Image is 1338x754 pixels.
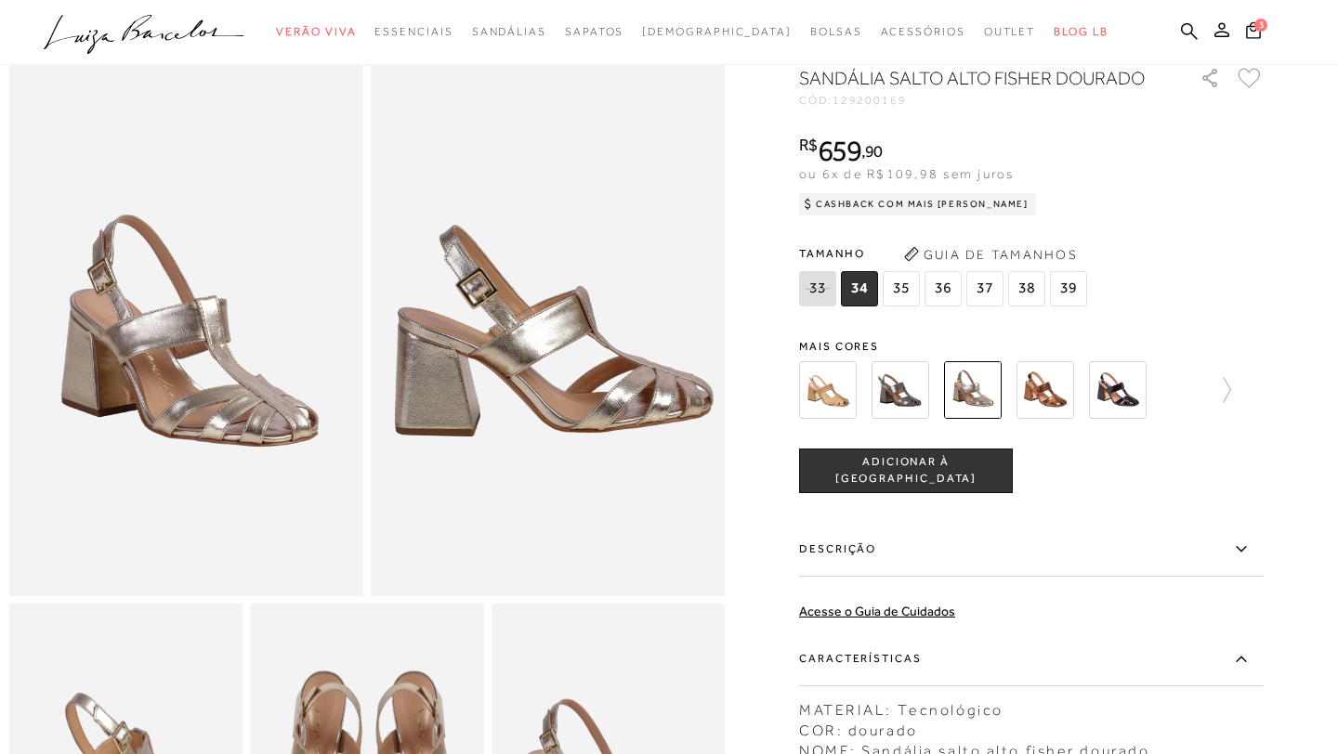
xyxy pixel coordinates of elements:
[800,454,1012,487] span: ADICIONAR À [GEOGRAPHIC_DATA]
[1254,15,1270,31] span: 3
[861,143,883,160] i: ,
[799,448,1013,493] button: ADICIONAR À [GEOGRAPHIC_DATA]
[9,65,363,596] img: image
[883,271,920,306] span: 35
[872,361,929,419] img: SANDÁLIA SALTO ALTO FISHER CHUMBO
[881,15,965,49] a: categoryNavScreenReaderText
[799,240,1092,267] span: Tamanho
[799,341,1264,352] span: Mais cores
[1054,25,1108,38] span: BLOG LB
[799,95,1171,106] div: CÓD:
[799,136,818,153] i: R$
[1050,271,1087,306] span: 39
[984,25,1036,38] span: Outlet
[833,94,907,107] span: 129200169
[565,15,623,49] a: categoryNavScreenReaderText
[799,65,1148,91] h1: Sandália salto alto fisher dourado
[472,15,546,49] a: categoryNavScreenReaderText
[642,15,792,49] a: noSubCategoriesText
[371,65,725,596] img: image
[881,25,965,38] span: Acessórios
[799,523,1264,577] label: Descrição
[1054,15,1108,49] a: BLOG LB
[898,240,1083,269] button: Guia de Tamanhos
[374,25,453,38] span: Essenciais
[984,15,1036,49] a: categoryNavScreenReaderText
[818,134,861,167] span: 659
[1238,18,1269,47] button: 3
[966,271,1003,306] span: 37
[1089,361,1147,419] img: SANDÁLIA SALTO ALTO VERNIZ PRETO
[1008,271,1045,306] span: 38
[799,361,857,419] img: SANDÁLIA SALTO ALTO FISHER AMARULA
[799,193,1036,215] div: Cashback com Mais [PERSON_NAME]
[799,604,955,618] a: Acesse o Guia de Cuidados
[642,25,792,38] span: [DEMOGRAPHIC_DATA]
[565,25,623,38] span: Sapatos
[276,15,356,49] a: categoryNavScreenReaderText
[810,15,862,49] a: categoryNavScreenReaderText
[810,25,862,38] span: Bolsas
[1017,361,1074,419] img: SANDÁLIA SALTO ALTO METALIZADO BRONZE
[374,15,453,49] a: categoryNavScreenReaderText
[841,271,878,306] span: 34
[944,361,1002,419] img: Sandália salto alto fisher dourado
[799,632,1264,686] label: Características
[865,141,883,161] span: 90
[925,271,962,306] span: 36
[472,25,546,38] span: Sandálias
[799,271,836,306] span: 33
[799,166,1014,181] span: ou 6x de R$109,98 sem juros
[276,25,356,38] span: Verão Viva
